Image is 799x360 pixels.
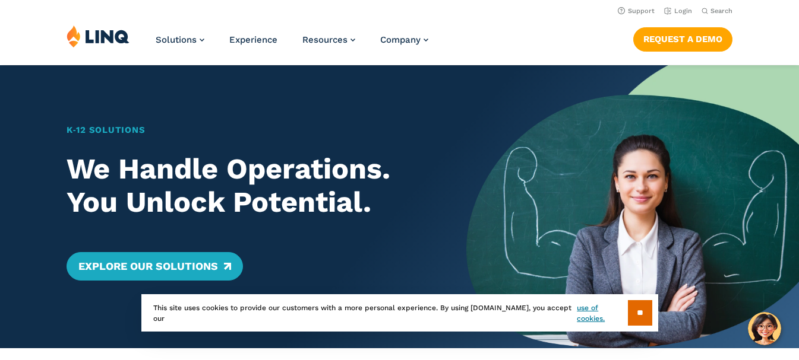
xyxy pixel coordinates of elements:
[67,25,130,47] img: LINQ | K‑12 Software
[302,34,348,45] span: Resources
[302,34,355,45] a: Resources
[67,252,243,281] a: Explore Our Solutions
[633,27,732,51] a: Request a Demo
[141,294,658,332] div: This site uses cookies to provide our customers with a more personal experience. By using [DOMAIN...
[664,7,692,15] a: Login
[748,312,781,345] button: Hello, have a question? Let’s chat.
[229,34,277,45] a: Experience
[618,7,655,15] a: Support
[466,65,799,348] img: Home Banner
[67,152,434,219] h2: We Handle Operations. You Unlock Potential.
[710,7,732,15] span: Search
[633,25,732,51] nav: Button Navigation
[702,7,732,15] button: Open Search Bar
[577,302,627,324] a: use of cookies.
[156,34,204,45] a: Solutions
[156,25,428,64] nav: Primary Navigation
[67,123,434,136] h1: K‑12 Solutions
[380,34,421,45] span: Company
[156,34,197,45] span: Solutions
[380,34,428,45] a: Company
